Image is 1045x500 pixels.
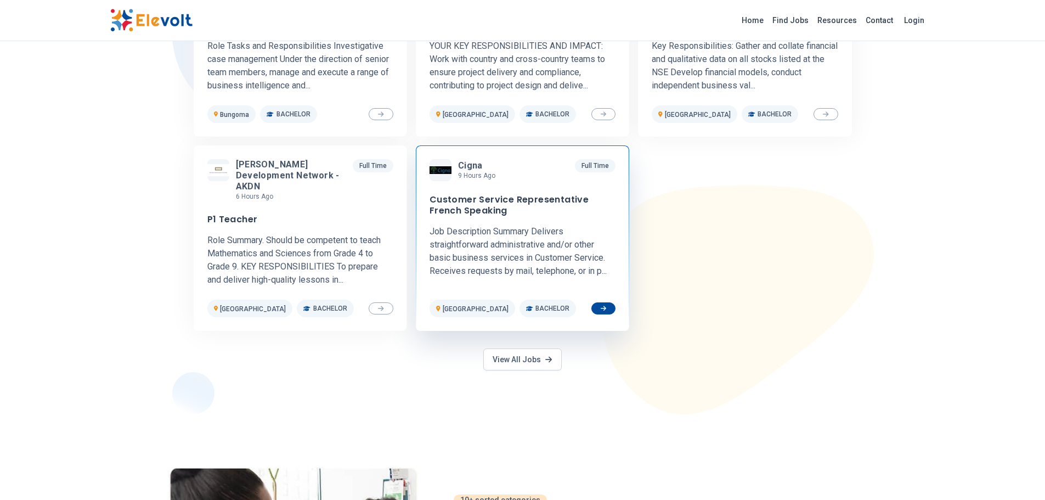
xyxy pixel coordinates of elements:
a: Aga Khan Development Network - AKDN[PERSON_NAME] Development Network - AKDN6 hours agoFull TimeP1... [194,145,407,331]
span: [GEOGRAPHIC_DATA] [443,111,509,119]
img: Aga Khan Development Network - AKDN [207,164,229,177]
span: Bachelor [758,110,792,119]
iframe: Chat Widget [990,447,1045,500]
p: Full Time [575,159,615,172]
span: Bachelor [535,110,569,119]
span: Bungoma [220,111,249,119]
span: [GEOGRAPHIC_DATA] [665,111,731,119]
span: [GEOGRAPHIC_DATA] [220,305,286,313]
a: Resources [813,12,861,29]
span: Bachelor [276,110,310,119]
a: View All Jobs [483,349,561,370]
a: Find Jobs [768,12,813,29]
span: Bachelor [313,304,347,313]
p: YOUR KEY RESPONSIBILITIES AND IMPACT: Work with country and cross-country teams to ensure project... [430,40,615,92]
p: Job Description Summary Delivers straightforward administrative and/or other basic business servi... [430,225,615,278]
a: Home [737,12,768,29]
a: Contact [861,12,897,29]
p: Full Time [353,159,393,172]
h3: Customer Service Representative French Speaking [430,194,615,216]
img: Cigna [430,166,451,174]
p: 6 hours ago [236,192,348,201]
img: Elevolt [110,9,193,32]
span: [PERSON_NAME] Development Network - AKDN [236,159,344,192]
p: Role Tasks and Responsibilities Investigative case management Under the direction of senior team ... [207,40,393,92]
p: 9 hours ago [458,171,495,180]
h3: P1 Teacher [207,214,258,225]
span: Bachelor [535,304,569,313]
p: Key Responsibilities: Gather and collate financial and qualitative data on all stocks listed at t... [652,40,838,92]
span: Cigna [458,160,483,171]
a: Login [897,9,931,31]
a: CignaCigna9 hours agoFull TimeCustomer Service Representative French SpeakingJob Description Summ... [416,145,629,331]
span: [GEOGRAPHIC_DATA] [443,305,509,313]
p: Role Summary. Should be competent to teach Mathematics and Sciences from Grade 4 to Grade 9. KEY ... [207,234,393,286]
